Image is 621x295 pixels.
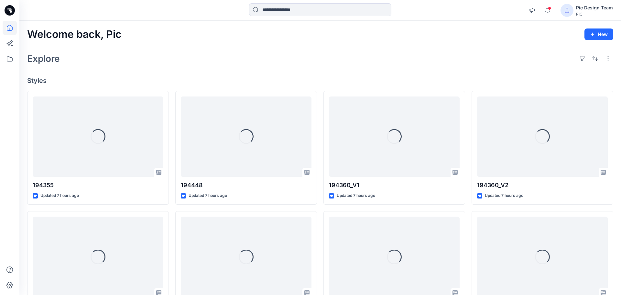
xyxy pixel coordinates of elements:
h2: Explore [27,53,60,64]
div: PIC [576,12,613,17]
p: 194448 [181,181,311,190]
p: Updated 7 hours ago [337,192,375,199]
p: Updated 7 hours ago [40,192,79,199]
h2: Welcome back, Pic [27,28,122,40]
svg: avatar [564,8,570,13]
p: 194360_V1 [329,181,460,190]
p: 194360_V2 [477,181,608,190]
p: Updated 7 hours ago [189,192,227,199]
p: 194355 [33,181,163,190]
div: Pic Design Team [576,4,613,12]
p: Updated 7 hours ago [485,192,523,199]
h4: Styles [27,77,613,85]
button: New [584,28,613,40]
